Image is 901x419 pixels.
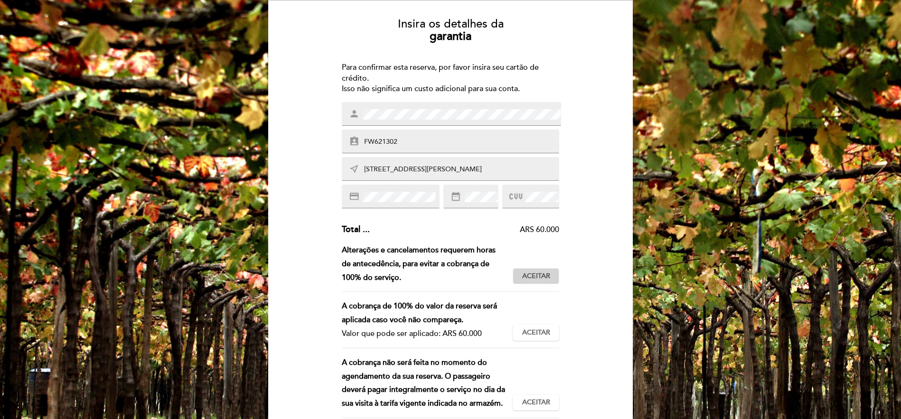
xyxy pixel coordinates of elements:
i: near_me [349,164,359,174]
span: Insira os detalhes da [398,17,504,31]
span: Aceitar [522,328,550,338]
button: Aceitar [513,268,559,284]
i: person [349,109,359,119]
button: Aceitar [513,394,559,410]
div: A cobrança não será feita no momento do agendamento da sua reserva. O passageiro deverá pagar int... [342,356,513,410]
div: A cobrança de 100% do valor da reserva será aplicada caso você não compareça. [342,299,506,327]
div: ARS 60.000 [370,224,560,235]
input: Endereço de cobrança [363,164,561,175]
b: garantia [430,29,471,43]
span: Aceitar [522,398,550,408]
i: credit_card [349,191,359,202]
i: date_range [450,191,461,202]
button: Aceitar [513,325,559,341]
input: Documento de identidade ou número do Passaporte [363,137,561,148]
div: Para confirmar esta reserva, por favor insira seu cartão de crédito. Isso não significa um custo ... [342,62,560,95]
span: Aceitar [522,271,550,281]
i: assignment_ind [349,136,359,147]
div: Alterações e cancelamentos requerem horas de antecedência, para evitar a cobrança de 100% do serv... [342,243,513,284]
div: Valor que pode ser aplicado: ARS 60.000 [342,327,506,341]
span: Total ... [342,224,370,234]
